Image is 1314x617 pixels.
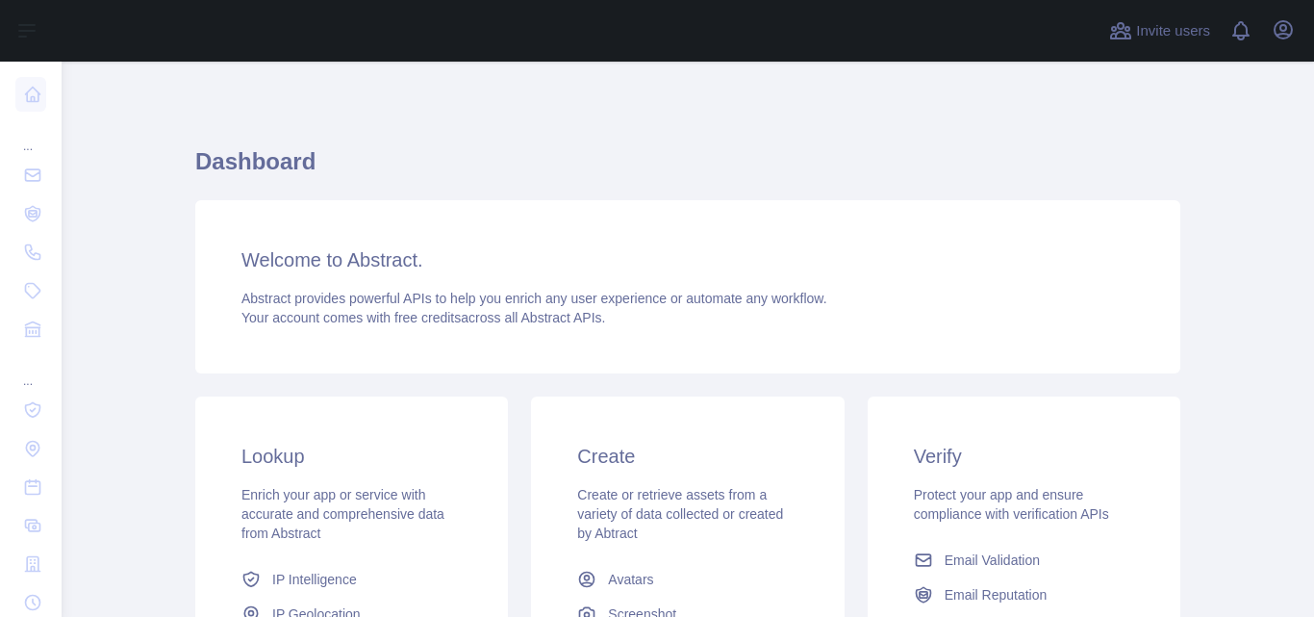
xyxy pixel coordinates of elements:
[15,350,46,389] div: ...
[1136,20,1210,42] span: Invite users
[195,146,1180,193] h1: Dashboard
[577,487,783,541] span: Create or retrieve assets from a variety of data collected or created by Abtract
[914,443,1134,470] h3: Verify
[914,487,1109,522] span: Protect your app and ensure compliance with verification APIs
[15,116,46,154] div: ...
[906,543,1142,578] a: Email Validation
[569,562,805,597] a: Avatars
[241,246,1134,273] h3: Welcome to Abstract.
[1105,15,1214,46] button: Invite users
[241,487,444,541] span: Enrich your app or service with accurate and comprehensive data from Abstract
[906,578,1142,612] a: Email Reputation
[272,570,357,589] span: IP Intelligence
[234,562,469,597] a: IP Intelligence
[945,585,1048,604] span: Email Reputation
[945,551,1040,570] span: Email Validation
[608,570,653,589] span: Avatars
[241,310,605,325] span: Your account comes with across all Abstract APIs.
[241,443,462,470] h3: Lookup
[577,443,797,470] h3: Create
[241,291,827,306] span: Abstract provides powerful APIs to help you enrich any user experience or automate any workflow.
[394,310,461,325] span: free credits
